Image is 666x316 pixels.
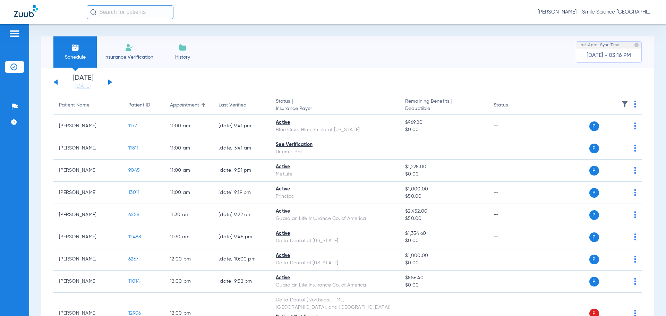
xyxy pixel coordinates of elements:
td: -- [488,248,535,271]
span: P [589,210,599,220]
td: [DATE] 10:00 PM [213,248,270,271]
img: hamburger-icon [9,29,20,38]
div: Delta Dental (Northeast - ME, [GEOGRAPHIC_DATA], and [GEOGRAPHIC_DATA]) [276,297,394,311]
span: $50.00 [405,193,482,200]
div: See Verification [276,141,394,148]
span: $1,000.00 [405,186,482,193]
span: 13011 [128,190,139,195]
span: Insurance Verification [102,54,156,61]
div: Delta Dental of [US_STATE] [276,237,394,245]
th: Status [488,96,535,115]
span: History [166,54,199,61]
img: Search Icon [90,9,96,15]
td: 11:00 AM [164,115,213,137]
div: Active [276,252,394,259]
td: -- [488,137,535,160]
td: -- [488,115,535,137]
div: Last Verified [219,102,247,109]
span: $969.20 [405,119,482,126]
span: $0.00 [405,171,482,178]
img: last sync help info [634,43,639,48]
td: -- [488,271,535,293]
td: [DATE] 9:22 AM [213,204,270,226]
span: P [589,121,599,131]
img: group-dot-blue.svg [634,256,636,263]
span: $0.00 [405,126,482,134]
span: $0.00 [405,282,482,289]
div: Active [276,163,394,171]
img: group-dot-blue.svg [634,145,636,152]
span: 1177 [128,123,137,128]
th: Status | [270,96,400,115]
td: 11:30 AM [164,204,213,226]
span: 12906 [128,311,141,316]
a: [DATE] [62,83,104,90]
div: Guardian Life Insurance Co. of America [276,215,394,222]
div: Blue Cross Blue Shield of [US_STATE] [276,126,394,134]
td: -- [488,226,535,248]
div: Patient ID [128,102,150,109]
span: 9045 [128,168,140,173]
td: 12:00 PM [164,248,213,271]
span: 11811 [128,146,138,151]
td: [PERSON_NAME] [53,160,123,182]
span: P [589,232,599,242]
span: $0.00 [405,237,482,245]
div: Principal [276,193,394,200]
span: 6267 [128,257,138,262]
div: Guardian Life Insurance Co. of America [276,282,394,289]
div: Patient Name [59,102,89,109]
span: Schedule [59,54,92,61]
input: Search for patients [87,5,173,19]
iframe: Chat Widget [631,283,666,316]
div: Patient Name [59,102,117,109]
span: P [589,188,599,198]
span: -- [405,311,410,316]
span: 11014 [128,279,140,284]
td: 11:00 AM [164,137,213,160]
img: Zuub Logo [14,5,38,17]
td: [PERSON_NAME] [53,271,123,293]
div: Active [276,230,394,237]
img: group-dot-blue.svg [634,189,636,196]
img: group-dot-blue.svg [634,211,636,218]
span: $50.00 [405,215,482,222]
img: group-dot-blue.svg [634,167,636,174]
span: $1,354.60 [405,230,482,237]
td: [DATE] 9:45 PM [213,226,270,248]
span: 6558 [128,212,139,217]
td: [DATE] 9:52 PM [213,271,270,293]
img: filter.svg [621,101,628,108]
span: -- [405,146,410,151]
div: Appointment [170,102,199,109]
td: [PERSON_NAME] [53,182,123,204]
td: [PERSON_NAME] [53,115,123,137]
span: Deductible [405,105,482,112]
td: [PERSON_NAME] [53,204,123,226]
div: MetLife [276,171,394,178]
span: P [589,277,599,287]
img: Schedule [71,43,79,52]
span: $1,228.00 [405,163,482,171]
td: [PERSON_NAME] [53,137,123,160]
span: $2,452.00 [405,208,482,215]
div: Active [276,186,394,193]
td: [DATE] 9:41 PM [213,115,270,137]
td: 11:30 AM [164,226,213,248]
div: Appointment [170,102,207,109]
td: [DATE] 9:19 PM [213,182,270,204]
td: [PERSON_NAME] [53,248,123,271]
span: 12488 [128,234,141,239]
td: [DATE] 3:41 AM [213,137,270,160]
li: [DATE] [62,75,104,90]
th: Remaining Benefits | [400,96,488,115]
div: Patient ID [128,102,159,109]
img: group-dot-blue.svg [634,101,636,108]
div: Delta Dental of [US_STATE] [276,259,394,267]
span: P [589,255,599,264]
span: $856.40 [405,274,482,282]
td: -- [488,182,535,204]
td: -- [488,160,535,182]
span: [PERSON_NAME] - Smile Science [GEOGRAPHIC_DATA] [538,9,652,16]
